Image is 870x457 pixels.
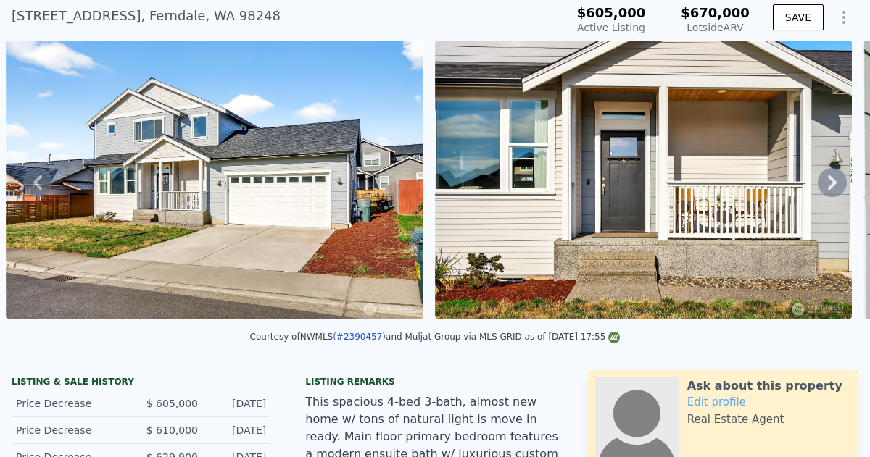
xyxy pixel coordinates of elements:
span: $ 610,000 [146,424,198,436]
div: Listing remarks [305,376,564,387]
button: Show Options [829,3,858,32]
div: Price Decrease [16,423,130,437]
div: [DATE] [210,396,266,411]
a: (#2390457) [333,332,386,342]
div: Price Decrease [16,396,130,411]
img: Sale: 149632535 Parcel: 102689192 [6,41,423,319]
div: [DATE] [210,423,266,437]
img: NWMLS Logo [608,332,620,343]
span: $670,000 [681,5,750,20]
div: [STREET_ADDRESS] , Ferndale , WA 98248 [12,6,281,26]
img: Sale: 149632535 Parcel: 102689192 [435,41,852,319]
div: Lotside ARV [681,20,750,35]
div: Courtesy of NWMLS and Muljat Group via MLS GRID as of [DATE] 17:55 [250,332,621,342]
button: SAVE [773,4,824,30]
span: Active Listing [577,22,645,33]
span: $605,000 [577,5,646,20]
a: Edit profile [687,395,746,408]
div: Ask about this property [687,377,842,395]
div: Real Estate Agent [687,412,784,427]
span: $ 605,000 [146,398,198,409]
div: LISTING & SALE HISTORY [12,376,270,390]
